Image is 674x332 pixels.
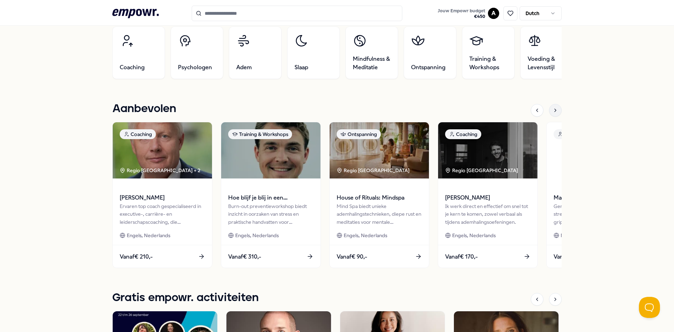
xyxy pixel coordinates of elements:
span: Coaching [120,63,145,72]
span: [PERSON_NAME] [445,193,530,202]
button: A [488,8,499,19]
span: Vanaf € 170,- [445,252,478,261]
div: Burn-out preventieworkshop biedt inzicht in oorzaken van stress en praktische handvatten voor ene... [228,202,313,226]
span: Adem [236,63,252,72]
span: Slaap [295,63,308,72]
span: € 450 [438,14,485,19]
span: Nederlands [561,232,587,239]
div: Coaching [554,129,590,139]
div: Coaching [120,129,156,139]
span: Vanaf € 450,- [554,252,588,261]
span: Engels, Nederlands [452,232,496,239]
a: Adem [229,26,282,79]
span: Margreet Top [554,193,639,202]
img: package image [547,122,646,178]
img: package image [438,122,537,178]
a: Training & Workshops [462,26,515,79]
span: Ontspanning [411,63,445,72]
a: Mindfulness & Meditatie [345,26,398,79]
input: Search for products, categories or subcategories [192,6,402,21]
div: Ontspanning [337,129,381,139]
a: package imageCoachingRegio [GEOGRAPHIC_DATA] + 1Margreet TopGeregistreerd therapeut helpt bij str... [546,122,646,268]
a: Psychologen [171,26,223,79]
div: Ik werk direct en effectief om snel tot je kern te komen, zowel verbaal als tijdens ademhalingsoe... [445,202,530,226]
div: Training & Workshops [228,129,292,139]
div: Coaching [445,129,481,139]
img: package image [113,122,212,178]
a: package imageCoachingRegio [GEOGRAPHIC_DATA] + 2[PERSON_NAME]Ervaren top coach gespecialiseerd in... [112,122,212,268]
img: package image [221,122,321,178]
div: Regio [GEOGRAPHIC_DATA] [445,167,519,174]
span: Mindfulness & Meditatie [353,55,391,72]
a: package imageTraining & WorkshopsHoe blijf je blij in een prestatiemaatschappij (workshop)Burn-ou... [221,122,321,268]
span: Engels, Nederlands [344,232,387,239]
h1: Gratis empowr. activiteiten [112,289,259,307]
div: Regio [GEOGRAPHIC_DATA] + 1 [554,167,634,174]
div: Regio [GEOGRAPHIC_DATA] [337,167,411,174]
div: Geregistreerd therapeut helpt bij stress, burn-out en AD(H)D om weer grip te krijgen op gedachten... [554,202,639,226]
a: Voeding & Levensstijl [520,26,573,79]
span: Vanaf € 310,- [228,252,261,261]
a: Coaching [112,26,165,79]
span: Vanaf € 210,- [120,252,153,261]
button: Jouw Empowr budget€450 [436,7,487,21]
span: Engels, Nederlands [127,232,170,239]
span: Voeding & Levensstijl [528,55,566,72]
div: Ervaren top coach gespecialiseerd in executive-, carrière- en leiderschapscoaching, die professio... [120,202,205,226]
span: Training & Workshops [469,55,507,72]
span: Vanaf € 90,- [337,252,367,261]
a: Ontspanning [404,26,456,79]
div: Regio [GEOGRAPHIC_DATA] + 2 [120,167,200,174]
div: Mind Spa biedt unieke ademhalingstechnieken, diepe rust en meditaties voor mentale stressverlicht... [337,202,422,226]
a: package imageOntspanningRegio [GEOGRAPHIC_DATA] House of Rituals: MindspaMind Spa biedt unieke ad... [329,122,429,268]
span: Hoe blijf je blij in een prestatiemaatschappij (workshop) [228,193,313,202]
img: package image [330,122,429,178]
a: Slaap [287,26,340,79]
a: Jouw Empowr budget€450 [435,6,488,21]
span: House of Rituals: Mindspa [337,193,422,202]
a: package imageCoachingRegio [GEOGRAPHIC_DATA] [PERSON_NAME]Ik werk direct en effectief om snel tot... [438,122,538,268]
iframe: Help Scout Beacon - Open [639,297,660,318]
h1: Aanbevolen [112,100,176,118]
span: Engels, Nederlands [235,232,279,239]
span: [PERSON_NAME] [120,193,205,202]
span: Jouw Empowr budget [438,8,485,14]
span: Psychologen [178,63,212,72]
